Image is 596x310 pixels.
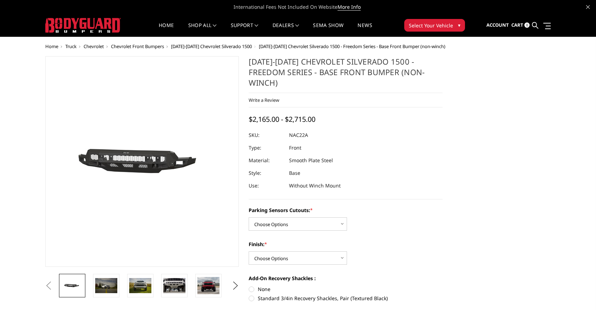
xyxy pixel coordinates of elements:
[249,206,443,214] label: Parking Sensors Cutouts:
[249,56,443,93] h1: [DATE]-[DATE] Chevrolet Silverado 1500 - Freedom Series - Base Front Bumper (non-winch)
[129,278,151,293] img: 2022-2025 Chevrolet Silverado 1500 - Freedom Series - Base Front Bumper (non-winch)
[44,281,54,291] button: Previous
[338,4,361,11] a: More Info
[486,16,509,35] a: Account
[249,295,443,302] label: Standard 3/4in Recovery Shackles, Pair (Textured Black)
[249,141,284,154] dt: Type:
[358,23,372,37] a: News
[289,154,333,167] dd: Smooth Plate Steel
[249,154,284,167] dt: Material:
[231,23,258,37] a: Support
[45,56,239,267] a: 2022-2025 Chevrolet Silverado 1500 - Freedom Series - Base Front Bumper (non-winch)
[163,278,185,293] img: 2022-2025 Chevrolet Silverado 1500 - Freedom Series - Base Front Bumper (non-winch)
[111,43,164,50] a: Chevrolet Front Bumpers
[249,114,315,124] span: $2,165.00 - $2,715.00
[45,18,121,33] img: BODYGUARD BUMPERS
[171,43,252,50] a: [DATE]-[DATE] Chevrolet Silverado 1500
[249,167,284,179] dt: Style:
[249,285,443,293] label: None
[95,278,117,293] img: 2022-2025 Chevrolet Silverado 1500 - Freedom Series - Base Front Bumper (non-winch)
[249,275,443,282] label: Add-On Recovery Shackles :
[188,23,217,37] a: shop all
[197,277,220,295] img: 2022-2025 Chevrolet Silverado 1500 - Freedom Series - Base Front Bumper (non-winch)
[313,23,343,37] a: SEMA Show
[511,22,523,28] span: Cart
[511,16,530,35] a: Cart 0
[249,129,284,141] dt: SKU:
[249,240,443,248] label: Finish:
[45,43,58,50] a: Home
[289,179,341,192] dd: Without Winch Mount
[249,97,279,103] a: Write a Review
[524,22,530,28] span: 0
[65,43,77,50] a: Truck
[289,141,301,154] dd: Front
[159,23,174,37] a: Home
[273,23,299,37] a: Dealers
[289,167,300,179] dd: Base
[486,22,509,28] span: Account
[84,43,104,50] a: Chevrolet
[404,19,465,32] button: Select Your Vehicle
[289,129,308,141] dd: NAC22A
[230,281,241,291] button: Next
[409,22,453,29] span: Select Your Vehicle
[259,43,445,50] span: [DATE]-[DATE] Chevrolet Silverado 1500 - Freedom Series - Base Front Bumper (non-winch)
[249,179,284,192] dt: Use:
[458,21,460,29] span: ▾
